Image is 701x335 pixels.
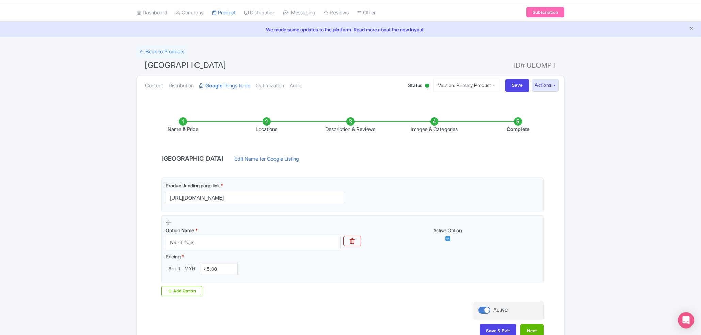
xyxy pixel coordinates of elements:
li: Description & Reviews [309,117,392,133]
span: Adult [166,265,183,273]
li: Images & Categories [392,117,476,133]
span: ID# UEOMPT [514,59,556,72]
span: Active Option [433,227,462,233]
span: Pricing [166,254,181,259]
span: Status [408,82,422,89]
div: Open Intercom Messenger [678,312,694,328]
button: Actions [532,79,559,92]
a: We made some updates to the platform. Read more about the new layout [4,26,697,33]
strong: Google [205,82,222,90]
input: Save [505,79,529,92]
a: Edit Name for Google Listing [228,155,306,166]
span: MYR [183,265,197,273]
a: Company [175,3,204,22]
a: Distribution [244,3,275,22]
span: [GEOGRAPHIC_DATA] [145,60,226,70]
input: 0.00 [200,262,238,275]
div: Add Option [161,286,202,296]
div: Active [493,306,508,314]
a: Product [212,3,236,22]
a: Distribution [169,75,194,97]
input: Product landing page link [166,191,344,204]
a: Optimization [256,75,284,97]
a: Audio [290,75,302,97]
span: Product landing page link [166,182,220,188]
span: Option Name [166,227,194,233]
a: Subscription [526,7,564,17]
a: Version: Primary Product [433,79,500,92]
input: Option Name [166,236,341,249]
button: Close announcement [689,25,694,33]
a: ← Back to Products [137,45,187,59]
div: Active [424,81,431,92]
a: Reviews [324,3,349,22]
a: Content [145,75,163,97]
a: Dashboard [137,3,167,22]
li: Complete [476,117,560,133]
a: Other [357,3,376,22]
a: GoogleThings to do [199,75,250,97]
li: Locations [225,117,309,133]
li: Name & Price [141,117,225,133]
a: Messaging [283,3,315,22]
h4: [GEOGRAPHIC_DATA] [157,155,228,162]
